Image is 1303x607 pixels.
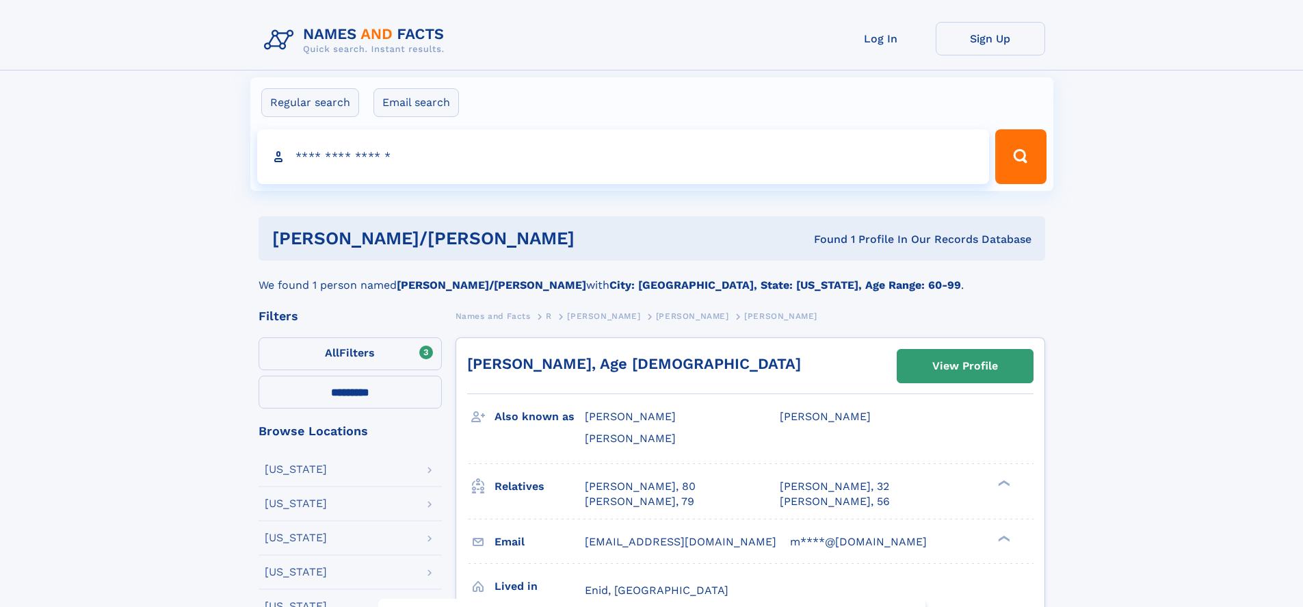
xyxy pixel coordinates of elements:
[585,479,696,494] a: [PERSON_NAME], 80
[373,88,459,117] label: Email search
[495,475,585,498] h3: Relatives
[261,88,359,117] label: Regular search
[995,534,1011,543] div: ❯
[585,410,676,423] span: [PERSON_NAME]
[826,22,936,55] a: Log In
[265,532,327,543] div: [US_STATE]
[467,355,801,372] a: [PERSON_NAME], Age [DEMOGRAPHIC_DATA]
[656,307,729,324] a: [PERSON_NAME]
[995,478,1011,487] div: ❯
[780,494,890,509] a: [PERSON_NAME], 56
[694,232,1031,247] div: Found 1 Profile In Our Records Database
[567,307,640,324] a: [PERSON_NAME]
[495,575,585,598] h3: Lived in
[272,230,694,247] h1: [PERSON_NAME]/[PERSON_NAME]
[265,464,327,475] div: [US_STATE]
[585,584,728,597] span: Enid, [GEOGRAPHIC_DATA]
[936,22,1045,55] a: Sign Up
[567,311,640,321] span: [PERSON_NAME]
[259,261,1045,294] div: We found 1 person named with .
[609,279,961,292] b: City: [GEOGRAPHIC_DATA], State: [US_STATE], Age Range: 60-99
[546,311,552,321] span: R
[744,311,817,321] span: [PERSON_NAME]
[932,350,998,382] div: View Profile
[585,432,676,445] span: [PERSON_NAME]
[656,311,729,321] span: [PERSON_NAME]
[397,279,586,292] b: [PERSON_NAME]/[PERSON_NAME]
[780,479,889,494] a: [PERSON_NAME], 32
[325,346,339,359] span: All
[259,22,456,59] img: Logo Names and Facts
[585,494,694,509] a: [PERSON_NAME], 79
[546,307,552,324] a: R
[495,530,585,554] h3: Email
[456,307,531,324] a: Names and Facts
[585,535,776,548] span: [EMAIL_ADDRESS][DOMAIN_NAME]
[780,410,871,423] span: [PERSON_NAME]
[259,337,442,370] label: Filters
[995,129,1046,184] button: Search Button
[265,567,327,578] div: [US_STATE]
[259,425,442,437] div: Browse Locations
[265,498,327,509] div: [US_STATE]
[495,405,585,428] h3: Also known as
[259,310,442,322] div: Filters
[897,350,1033,383] a: View Profile
[257,129,990,184] input: search input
